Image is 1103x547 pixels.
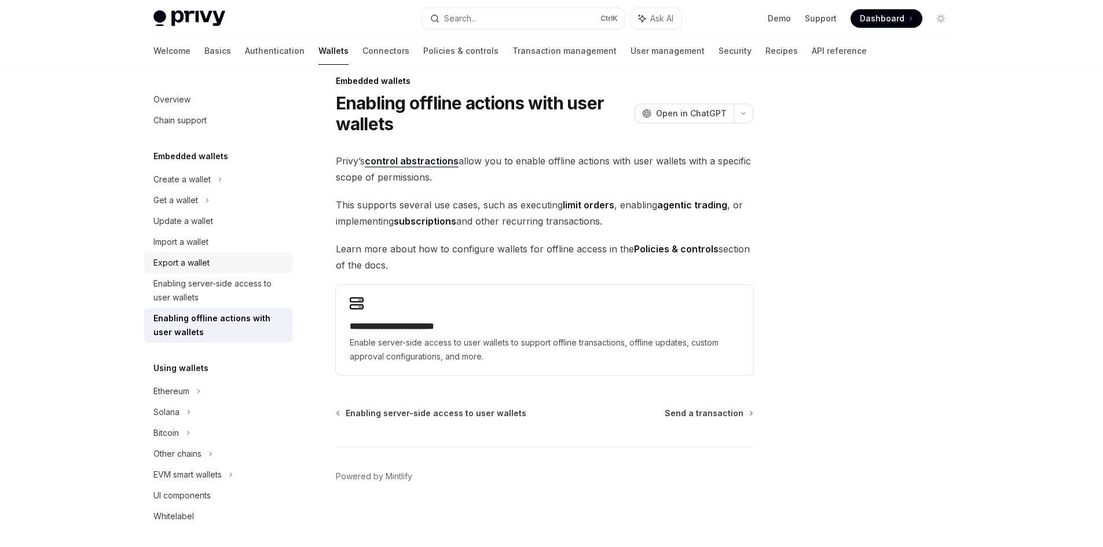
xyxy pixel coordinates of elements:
[144,211,292,232] a: Update a wallet
[245,37,305,65] a: Authentication
[600,14,618,23] span: Ctrl K
[153,149,228,163] h5: Embedded wallets
[336,197,753,229] span: This supports several use cases, such as executing , enabling , or implementing and other recurri...
[631,8,681,29] button: Ask AI
[631,37,705,65] a: User management
[153,426,179,440] div: Bitcoin
[563,199,614,211] strong: limit orders
[336,93,630,134] h1: Enabling offline actions with user wallets
[860,13,904,24] span: Dashboard
[336,241,753,273] span: Learn more about how to configure wallets for offline access in the section of the docs.
[768,13,791,24] a: Demo
[153,509,194,523] div: Whitelabel
[144,308,292,343] a: Enabling offline actions with user wallets
[153,172,211,186] div: Create a wallet
[153,193,198,207] div: Get a wallet
[444,12,477,25] div: Search...
[144,89,292,110] a: Overview
[153,277,285,304] div: Enabling server-side access to user wallets
[422,8,625,29] button: Search...CtrlK
[812,37,867,65] a: API reference
[153,10,225,27] img: light logo
[144,506,292,527] a: Whitelabel
[394,215,456,227] strong: subscriptions
[153,384,189,398] div: Ethereum
[153,405,179,419] div: Solana
[336,285,753,375] a: **** **** **** **** ****Enable server-side access to user wallets to support offline transactions...
[153,93,190,107] div: Overview
[153,361,208,375] h5: Using wallets
[144,232,292,252] a: Import a wallet
[153,235,208,249] div: Import a wallet
[665,408,743,419] span: Send a transaction
[153,447,201,461] div: Other chains
[805,13,837,24] a: Support
[153,468,222,482] div: EVM smart wallets
[153,37,190,65] a: Welcome
[634,243,719,255] strong: Policies & controls
[932,9,950,28] button: Toggle dark mode
[204,37,231,65] a: Basics
[719,37,752,65] a: Security
[365,155,459,167] a: control abstractions
[656,108,727,119] span: Open in ChatGPT
[144,110,292,131] a: Chain support
[336,75,753,87] div: Embedded wallets
[153,256,210,270] div: Export a wallet
[650,13,673,24] span: Ask AI
[153,113,207,127] div: Chain support
[144,485,292,506] a: UI components
[423,37,499,65] a: Policies & controls
[144,252,292,273] a: Export a wallet
[657,199,727,211] strong: agentic trading
[144,273,292,308] a: Enabling server-side access to user wallets
[336,471,412,482] a: Powered by Mintlify
[635,104,734,123] button: Open in ChatGPT
[337,408,526,419] a: Enabling server-side access to user wallets
[153,311,285,339] div: Enabling offline actions with user wallets
[350,336,739,364] span: Enable server-side access to user wallets to support offline transactions, offline updates, custo...
[336,153,753,185] span: Privy’s allow you to enable offline actions with user wallets with a specific scope of permissions.
[153,489,211,502] div: UI components
[512,37,617,65] a: Transaction management
[318,37,349,65] a: Wallets
[665,408,752,419] a: Send a transaction
[851,9,922,28] a: Dashboard
[346,408,526,419] span: Enabling server-side access to user wallets
[765,37,798,65] a: Recipes
[362,37,409,65] a: Connectors
[153,214,213,228] div: Update a wallet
